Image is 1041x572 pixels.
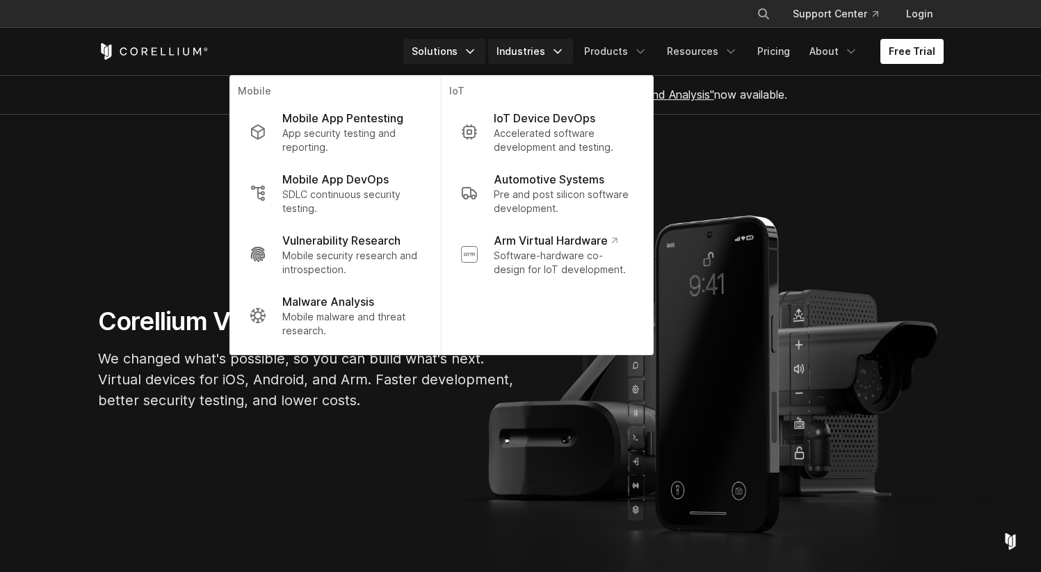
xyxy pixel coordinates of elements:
p: Mobile App DevOps [282,171,389,188]
a: Support Center [782,1,889,26]
p: IoT [449,84,644,101]
a: Solutions [403,39,485,64]
a: Malware Analysis Mobile malware and threat research. [238,285,432,346]
a: Login [895,1,944,26]
p: Pre and post silicon software development. [494,188,633,215]
a: Industries [488,39,573,64]
p: Arm Virtual Hardware [494,232,617,249]
a: About [801,39,866,64]
p: Mobile security research and introspection. [282,249,421,277]
p: Software-hardware co-design for IoT development. [494,249,633,277]
a: Corellium Home [98,43,209,60]
a: Pricing [749,39,798,64]
a: Automotive Systems Pre and post silicon software development. [449,163,644,224]
p: IoT Device DevOps [494,110,595,126]
a: Free Trial [880,39,944,64]
p: Malware Analysis [282,293,374,310]
p: Mobile App Pentesting [282,110,403,126]
a: Mobile App DevOps SDLC continuous security testing. [238,163,432,224]
a: Vulnerability Research Mobile security research and introspection. [238,224,432,285]
p: SDLC continuous security testing. [282,188,421,215]
button: Search [751,1,776,26]
h1: Corellium Virtual Hardware [98,306,515,337]
a: Resources [659,39,746,64]
p: Accelerated software development and testing. [494,126,633,154]
a: IoT Device DevOps Accelerated software development and testing. [449,101,644,163]
div: Navigation Menu [403,39,944,64]
p: Mobile malware and threat research. [282,310,421,338]
a: Products [576,39,656,64]
p: Mobile [238,84,432,101]
p: We changed what's possible, so you can build what's next. Virtual devices for iOS, Android, and A... [98,348,515,411]
div: Navigation Menu [740,1,944,26]
p: Automotive Systems [494,171,604,188]
p: Vulnerability Research [282,232,401,249]
iframe: Intercom live chat [994,525,1027,558]
a: Arm Virtual Hardware Software-hardware co-design for IoT development. [449,224,644,285]
p: App security testing and reporting. [282,126,421,154]
a: Mobile App Pentesting App security testing and reporting. [238,101,432,163]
